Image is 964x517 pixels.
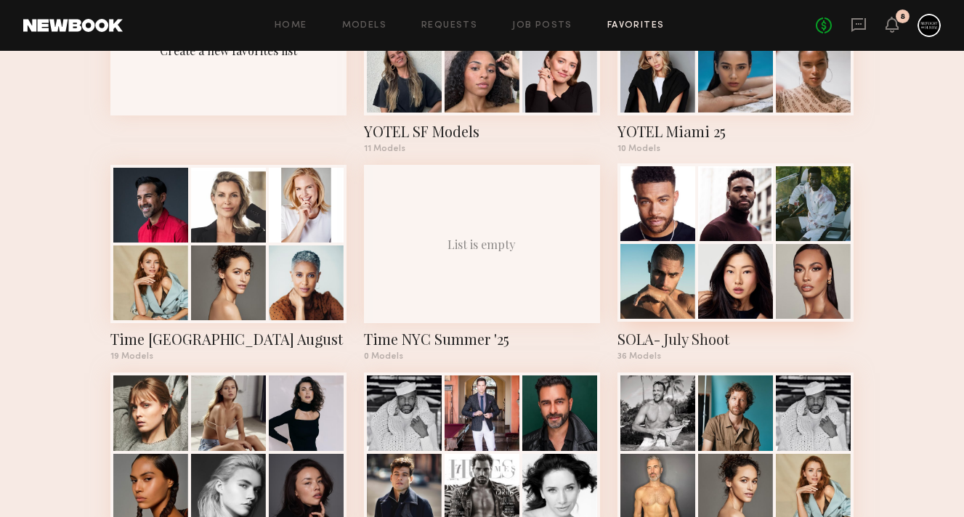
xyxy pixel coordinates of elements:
div: List is empty [447,237,516,252]
a: List is emptyTime NYC Summer '250 Models [364,165,600,361]
a: Favorites [607,21,665,30]
div: YOTEL SF Models [364,121,600,142]
div: 11 Models [364,144,600,153]
a: Time [GEOGRAPHIC_DATA] August19 Models [110,165,347,361]
div: 36 Models [617,352,854,361]
a: Models [342,21,386,30]
div: Time NYC Summer '25 [364,329,600,349]
a: SOLA- July Shoot36 Models [617,165,854,361]
div: 19 Models [110,352,347,361]
a: Requests [421,21,477,30]
div: 0 Models [364,352,600,361]
a: Home [275,21,307,30]
div: SOLA- July Shoot [617,329,854,349]
a: Job Posts [512,21,572,30]
div: Time NYC August [110,329,347,349]
div: YOTEL Miami 25 [617,121,854,142]
div: 8 [900,13,905,21]
div: 10 Models [617,144,854,153]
